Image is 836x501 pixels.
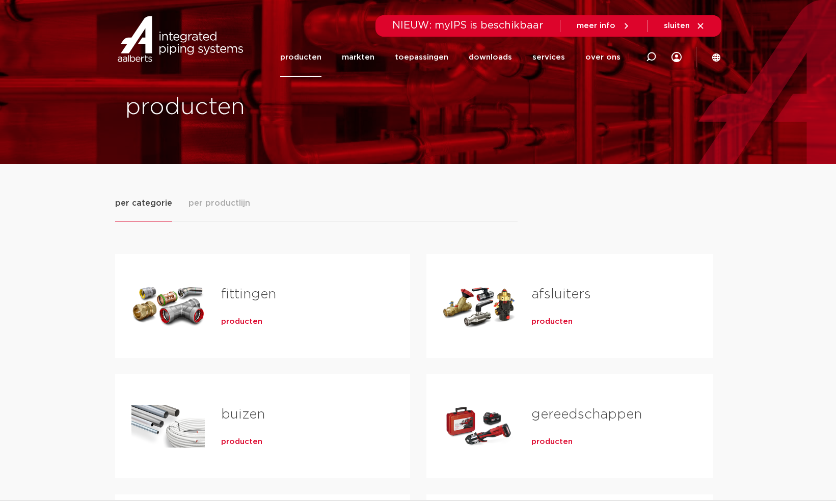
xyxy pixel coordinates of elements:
[664,21,705,31] a: sluiten
[531,317,573,327] a: producten
[392,20,544,31] span: NIEUW: myIPS is beschikbaar
[531,288,591,301] a: afsluiters
[115,197,172,209] span: per categorie
[221,317,262,327] a: producten
[125,91,413,124] h1: producten
[221,408,265,421] a: buizen
[469,38,512,77] a: downloads
[280,38,321,77] a: producten
[531,437,573,447] a: producten
[664,22,690,30] span: sluiten
[221,288,276,301] a: fittingen
[221,437,262,447] a: producten
[188,197,250,209] span: per productlijn
[577,22,615,30] span: meer info
[585,38,621,77] a: over ons
[395,38,448,77] a: toepassingen
[531,408,642,421] a: gereedschappen
[532,38,565,77] a: services
[342,38,374,77] a: markten
[280,38,621,77] nav: Menu
[577,21,631,31] a: meer info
